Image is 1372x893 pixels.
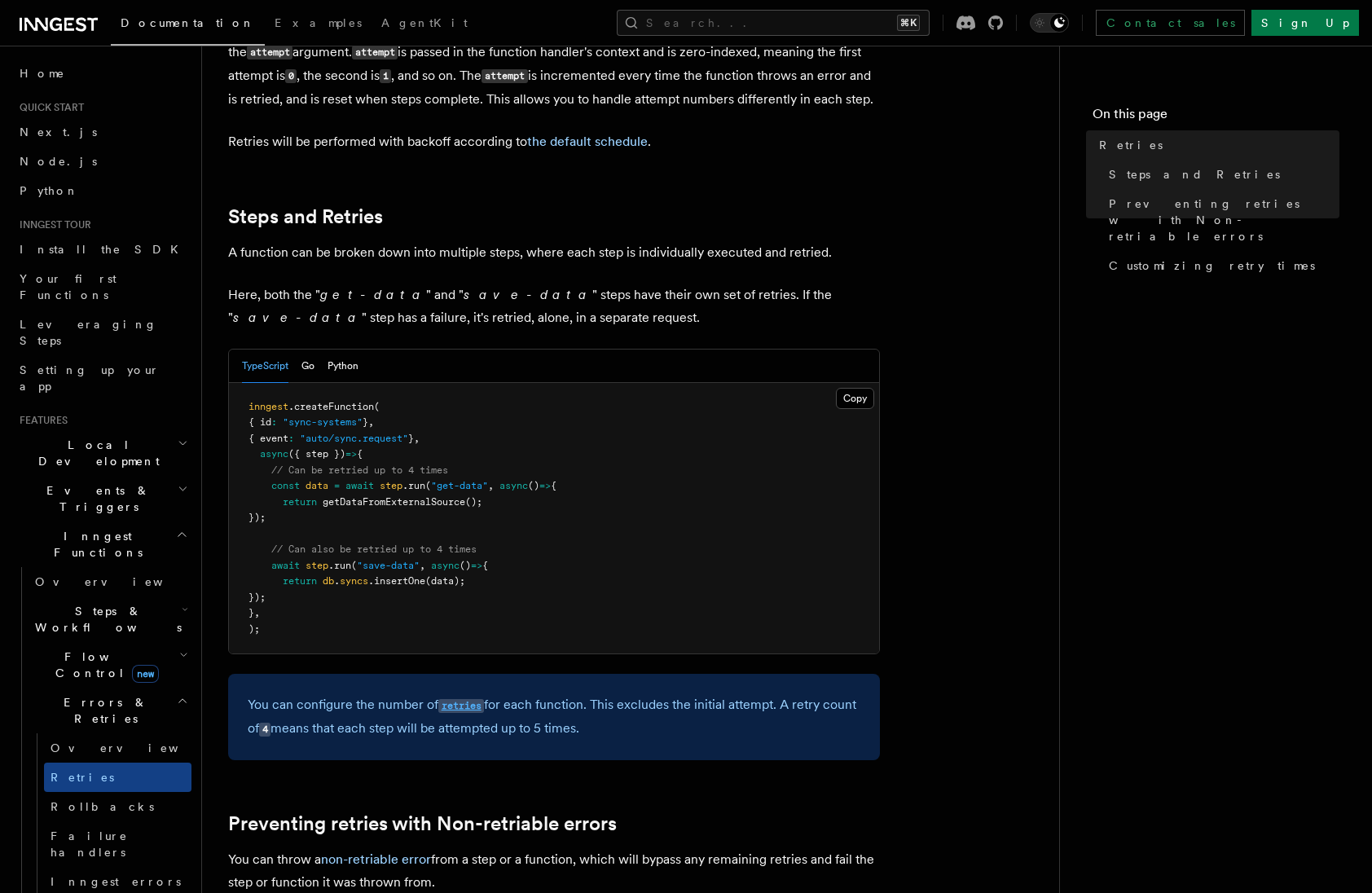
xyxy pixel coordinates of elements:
em: get-data [320,287,426,302]
span: Steps and Retries [1109,166,1280,183]
span: }); [248,592,266,603]
span: new [132,665,159,683]
a: Steps and Retries [1102,160,1339,189]
a: Node.js [13,147,191,176]
a: non-retriable error [321,851,431,867]
span: // Can also be retried up to 4 times [271,543,477,555]
span: const [271,480,300,491]
p: Here, both the " " and " " steps have their own set of retries. If the " " step has a failure, it... [228,284,880,329]
p: You can customize the behavior of your function based on the number of retries using the argument... [228,18,880,111]
p: Retries will be performed with backoff according to . [228,130,880,153]
span: AgentKit [381,16,468,29]
span: Flow Control [29,649,179,681]
span: , [420,560,425,571]
span: , [254,607,260,618]
span: getDataFromExternalSource [323,496,465,508]
code: attempt [352,46,398,59]
button: Search...⌘K [617,10,930,36]
a: Next.js [13,117,191,147]
a: Home [13,59,191,88]
span: .run [402,480,425,491]
a: AgentKit [372,5,477,44]
span: ({ step }) [288,448,345,460]
span: Overview [51,741,218,754]
span: Home [20,65,65,81]
code: attempt [482,69,527,83]
button: Python [328,350,358,383]
a: Retries [1093,130,1339,160]
span: async [260,448,288,460]
span: Inngest tour [13,218,91,231]
a: retries [438,697,484,712]
a: Failure handlers [44,821,191,867]
span: } [248,607,254,618]
span: => [471,560,482,571]
span: Next.js [20,125,97,139]
a: Retries [44,763,191,792]
a: Sign Up [1251,10,1359,36]
span: Customizing retry times [1109,257,1315,274]
a: Overview [44,733,191,763]
button: Toggle dark mode [1030,13,1069,33]
a: Setting up your app [13,355,191,401]
span: Features [13,414,68,427]
span: await [345,480,374,491]
button: Copy [836,388,874,409]
a: Python [13,176,191,205]
span: return [283,496,317,508]
span: ( [425,480,431,491]
span: Node.js [20,155,97,168]
a: Preventing retries with Non-retriable errors [1102,189,1339,251]
span: Quick start [13,101,84,114]
span: Failure handlers [51,829,128,859]
span: : [288,433,294,444]
button: Go [301,350,314,383]
span: Preventing retries with Non-retriable errors [1109,196,1339,244]
button: Events & Triggers [13,476,191,521]
span: "get-data" [431,480,488,491]
a: Rollbacks [44,792,191,821]
code: 0 [285,69,297,83]
span: .createFunction [288,401,374,412]
span: data [306,480,328,491]
a: Documentation [111,5,265,46]
button: Steps & Workflows [29,596,191,642]
span: Setting up your app [20,363,160,393]
a: Preventing retries with Non-retriable errors [228,812,617,835]
code: attempt [247,46,292,59]
span: db [323,575,334,587]
span: .run [328,560,351,571]
span: async [499,480,528,491]
a: the default schedule [527,134,648,149]
span: Errors & Retries [29,694,177,727]
span: Local Development [13,437,178,469]
span: Your first Functions [20,272,117,301]
a: Customizing retry times [1102,251,1339,280]
a: Steps and Retries [228,205,383,228]
code: 4 [259,723,270,737]
span: (); [465,496,482,508]
span: Overview [35,575,203,588]
span: => [539,480,551,491]
span: () [460,560,471,571]
a: Examples [265,5,372,44]
span: Retries [1099,137,1163,153]
h4: On this page [1093,104,1339,130]
span: async [431,560,460,571]
span: (data); [425,575,465,587]
span: } [363,416,368,428]
span: }); [248,512,266,523]
code: retries [438,699,484,713]
span: step [306,560,328,571]
span: step [380,480,402,491]
span: Install the SDK [20,243,188,256]
span: , [368,416,374,428]
span: { event [248,433,288,444]
a: Contact sales [1096,10,1245,36]
span: . [334,575,340,587]
span: : [271,416,277,428]
span: // Can be retried up to 4 times [271,464,448,476]
span: syncs [340,575,368,587]
span: await [271,560,300,571]
span: "sync-systems" [283,416,363,428]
